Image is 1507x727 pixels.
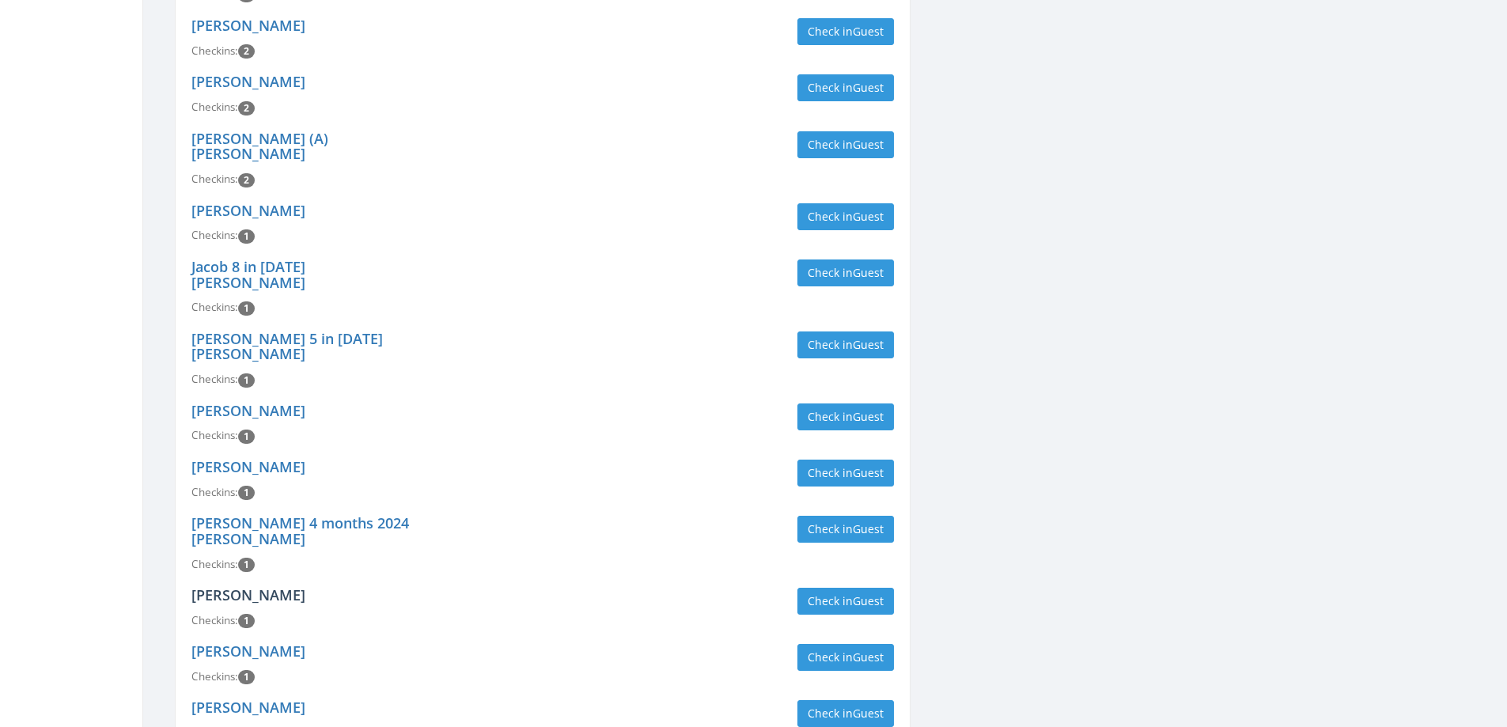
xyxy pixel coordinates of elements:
[853,465,884,480] span: Guest
[238,373,255,388] span: Checkin count
[191,201,305,220] a: [PERSON_NAME]
[191,16,305,35] a: [PERSON_NAME]
[797,644,894,671] button: Check inGuest
[853,209,884,224] span: Guest
[238,430,255,444] span: Checkin count
[238,614,255,628] span: Checkin count
[191,642,305,661] a: [PERSON_NAME]
[238,229,255,244] span: Checkin count
[191,129,328,164] a: [PERSON_NAME] (A) [PERSON_NAME]
[191,401,305,420] a: [PERSON_NAME]
[191,257,305,292] a: Jacob 8 in [DATE] [PERSON_NAME]
[191,228,238,242] span: Checkins:
[797,588,894,615] button: Check inGuest
[797,259,894,286] button: Check inGuest
[238,301,255,316] span: Checkin count
[797,203,894,230] button: Check inGuest
[238,558,255,572] span: Checkin count
[191,100,238,114] span: Checkins:
[797,460,894,487] button: Check inGuest
[853,409,884,424] span: Guest
[853,649,884,665] span: Guest
[853,593,884,608] span: Guest
[191,44,238,58] span: Checkins:
[797,74,894,101] button: Check inGuest
[238,44,255,59] span: Checkin count
[853,80,884,95] span: Guest
[191,698,305,717] a: [PERSON_NAME]
[797,131,894,158] button: Check inGuest
[191,329,383,364] a: [PERSON_NAME] 5 in [DATE] [PERSON_NAME]
[853,337,884,352] span: Guest
[853,706,884,721] span: Guest
[191,485,238,499] span: Checkins:
[238,486,255,500] span: Checkin count
[797,18,894,45] button: Check inGuest
[191,300,238,314] span: Checkins:
[191,457,305,476] a: [PERSON_NAME]
[797,331,894,358] button: Check inGuest
[191,613,238,627] span: Checkins:
[191,72,305,91] a: [PERSON_NAME]
[238,670,255,684] span: Checkin count
[797,403,894,430] button: Check inGuest
[853,521,884,536] span: Guest
[238,173,255,187] span: Checkin count
[853,265,884,280] span: Guest
[797,516,894,543] button: Check inGuest
[797,700,894,727] button: Check inGuest
[191,585,305,604] a: [PERSON_NAME]
[191,428,238,442] span: Checkins:
[853,24,884,39] span: Guest
[191,172,238,186] span: Checkins:
[853,137,884,152] span: Guest
[191,557,238,571] span: Checkins:
[191,513,409,548] a: [PERSON_NAME] 4 months 2024 [PERSON_NAME]
[191,669,238,683] span: Checkins:
[191,372,238,386] span: Checkins:
[238,101,255,115] span: Checkin count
